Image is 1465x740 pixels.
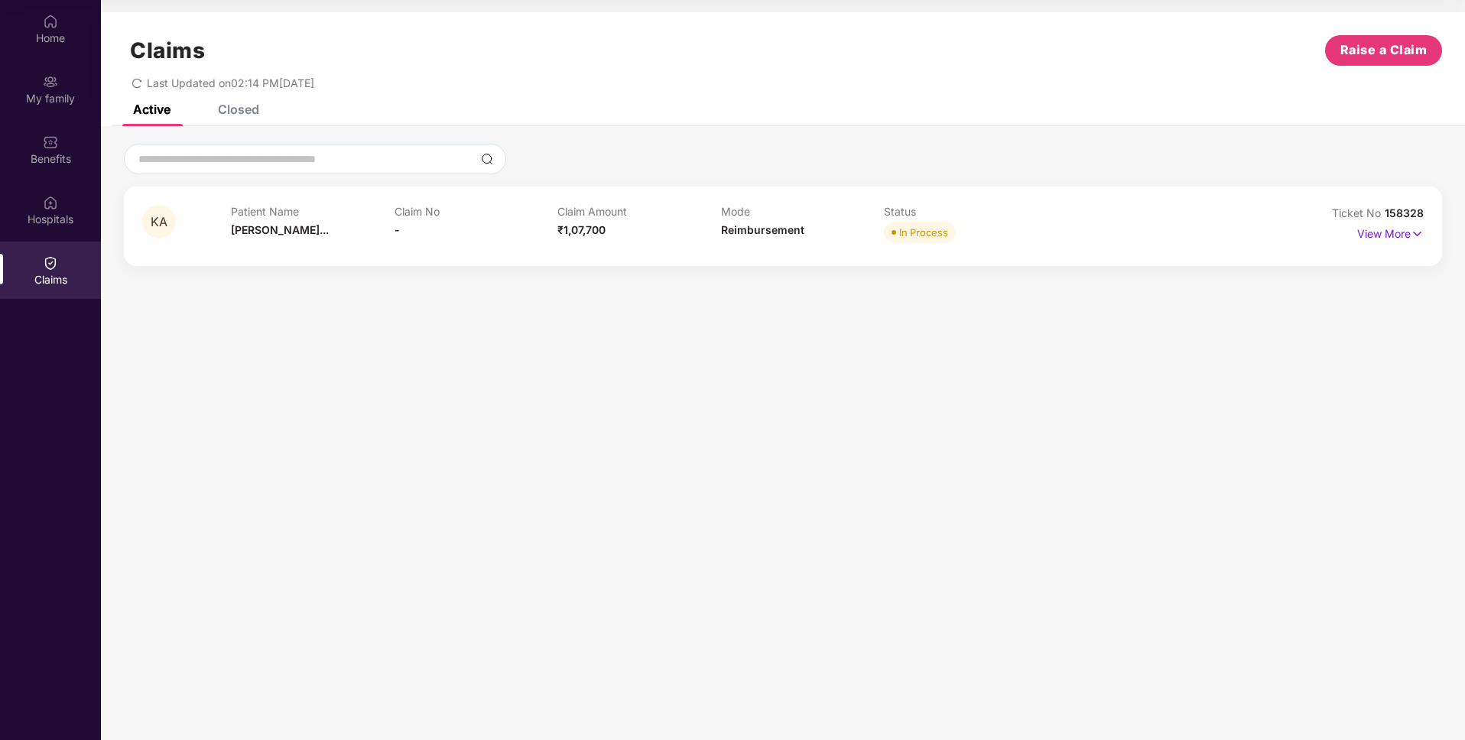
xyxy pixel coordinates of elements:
p: Patient Name [231,205,394,218]
p: Mode [721,205,884,218]
span: Raise a Claim [1340,41,1428,60]
img: svg+xml;base64,PHN2ZyBpZD0iSG9tZSIgeG1sbnM9Imh0dHA6Ly93d3cudzMub3JnLzIwMDAvc3ZnIiB3aWR0aD0iMjAiIG... [43,14,58,29]
div: In Process [899,225,948,240]
span: - [395,223,400,236]
p: Status [884,205,1047,218]
p: Claim No [395,205,557,218]
img: svg+xml;base64,PHN2ZyBpZD0iSG9zcGl0YWxzIiB4bWxucz0iaHR0cDovL3d3dy53My5vcmcvMjAwMC9zdmciIHdpZHRoPS... [43,195,58,210]
img: svg+xml;base64,PHN2ZyBpZD0iQ2xhaW0iIHhtbG5zPSJodHRwOi8vd3d3LnczLm9yZy8yMDAwL3N2ZyIgd2lkdGg9IjIwIi... [43,255,58,271]
span: redo [132,76,142,89]
img: svg+xml;base64,PHN2ZyB3aWR0aD0iMjAiIGhlaWdodD0iMjAiIHZpZXdCb3g9IjAgMCAyMCAyMCIgZmlsbD0ibm9uZSIgeG... [43,74,58,89]
span: [PERSON_NAME]... [231,223,329,236]
h1: Claims [130,37,205,63]
span: Ticket No [1332,206,1385,219]
div: Active [133,102,171,117]
button: Raise a Claim [1325,35,1442,66]
img: svg+xml;base64,PHN2ZyB4bWxucz0iaHR0cDovL3d3dy53My5vcmcvMjAwMC9zdmciIHdpZHRoPSIxNyIgaGVpZ2h0PSIxNy... [1411,226,1424,242]
img: svg+xml;base64,PHN2ZyBpZD0iU2VhcmNoLTMyeDMyIiB4bWxucz0iaHR0cDovL3d3dy53My5vcmcvMjAwMC9zdmciIHdpZH... [481,153,493,165]
p: View More [1357,222,1424,242]
div: Closed [218,102,259,117]
span: Reimbursement [721,223,804,236]
span: 158328 [1385,206,1424,219]
span: ₹1,07,700 [557,223,606,236]
span: KA [151,216,167,229]
p: Claim Amount [557,205,720,218]
span: Last Updated on 02:14 PM[DATE] [147,76,314,89]
img: svg+xml;base64,PHN2ZyBpZD0iQmVuZWZpdHMiIHhtbG5zPSJodHRwOi8vd3d3LnczLm9yZy8yMDAwL3N2ZyIgd2lkdGg9Ij... [43,135,58,150]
